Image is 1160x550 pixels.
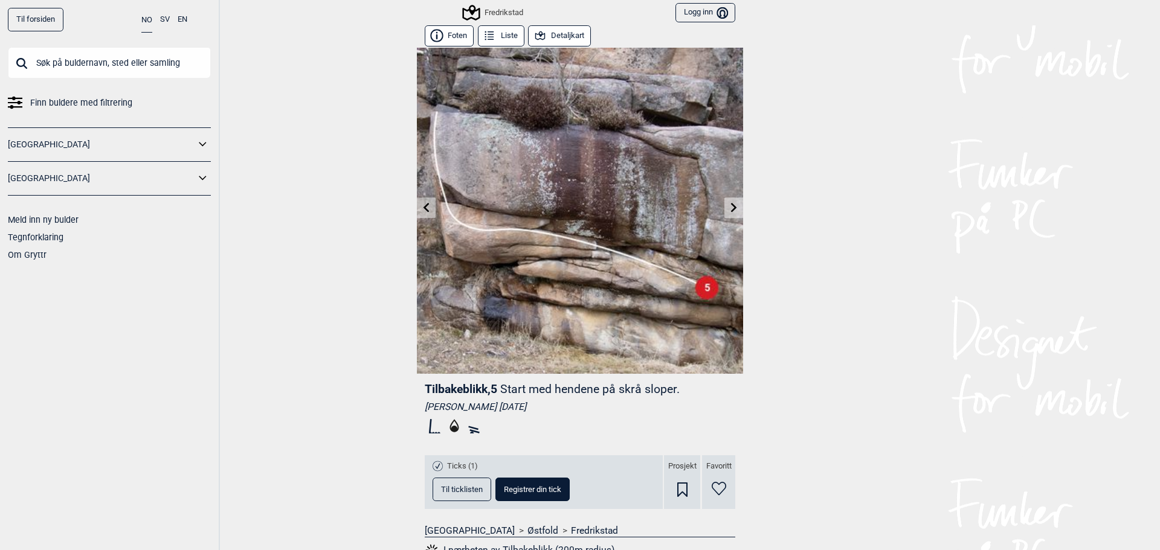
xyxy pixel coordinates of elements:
button: Detaljkart [528,25,591,46]
button: NO [141,8,152,33]
div: Fredrikstad [464,5,523,20]
a: Meld inn ny bulder [8,215,79,225]
button: Til ticklisten [433,478,491,501]
img: Tilbakeblikk 220224 [417,48,743,374]
button: EN [178,8,187,31]
span: Ticks (1) [447,461,478,472]
p: Start med hendene på skrå sloper. [500,382,680,396]
span: Tilbakeblikk , 5 [425,382,497,396]
a: Til forsiden [8,8,63,31]
a: Tegnforklaring [8,232,63,242]
button: Foten [425,25,474,46]
a: [GEOGRAPHIC_DATA] [8,170,195,187]
a: Finn buldere med filtrering [8,94,211,112]
button: SV [160,8,170,31]
a: Fredrikstad [571,525,618,537]
span: Registrer din tick [504,485,561,493]
span: Finn buldere med filtrering [30,94,132,112]
a: Østfold [527,525,558,537]
div: [PERSON_NAME] [DATE] [425,401,735,413]
a: Om Gryttr [8,250,47,260]
button: Logg inn [675,3,735,23]
a: [GEOGRAPHIC_DATA] [425,525,515,537]
span: Til ticklisten [441,485,483,493]
nav: > > [425,525,735,537]
button: Registrer din tick [495,478,570,501]
button: Liste [478,25,524,46]
a: [GEOGRAPHIC_DATA] [8,136,195,153]
input: Søk på buldernavn, sted eller samling [8,47,211,78]
span: Favoritt [706,461,732,472]
div: Prosjekt [664,455,700,509]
